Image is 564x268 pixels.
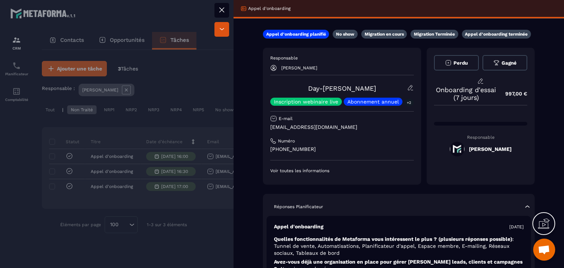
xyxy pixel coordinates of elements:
p: Responsable [434,135,527,140]
p: Migration en cours [365,31,404,37]
p: Voir toutes les informations [270,168,414,174]
p: Migration Terminée [414,31,455,37]
p: Onboarding d'essai (7 jours) [434,86,498,101]
p: [EMAIL_ADDRESS][DOMAIN_NAME] [270,124,414,131]
p: Inscription webinaire live [274,99,338,104]
h5: [PERSON_NAME] [469,146,511,152]
p: Appel d'onboarding [248,6,290,11]
span: : Tunnel de vente, Automatisations, Planificateur d'appel, Espace membre, E-mailing, Réseaux soci... [274,236,514,256]
p: E-mail [279,116,293,122]
span: Perdu [453,60,468,66]
p: Abonnement annuel [347,99,399,104]
p: No show [336,31,354,37]
p: Réponses Planificateur [274,204,323,210]
p: +2 [404,99,414,106]
p: Appel d'onboarding [274,223,323,230]
p: [PHONE_NUMBER] [270,146,414,153]
p: [DATE] [509,224,524,230]
p: 997,00 € [498,87,527,101]
button: Gagné [482,55,527,70]
a: Ouvrir le chat [533,239,555,261]
p: Appel d’onboarding terminée [465,31,528,37]
p: Responsable [270,55,414,61]
a: Day-[PERSON_NAME] [308,84,376,92]
p: Quelles fonctionnalités de Metaforma vous intéressent le plus ? (plusieurs réponses possible) [274,236,524,257]
p: Numéro [278,138,295,144]
p: [PERSON_NAME] [281,65,317,70]
span: Gagné [502,60,517,66]
button: Perdu [434,55,479,70]
p: Appel d’onboarding planifié [266,31,326,37]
